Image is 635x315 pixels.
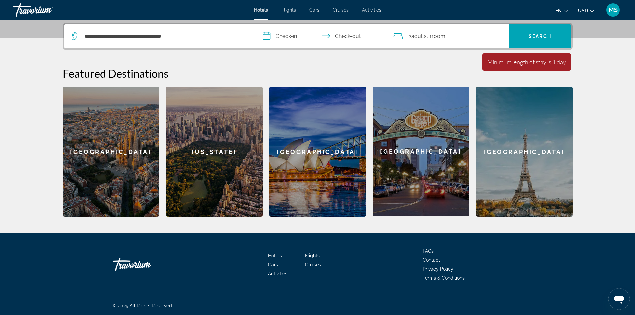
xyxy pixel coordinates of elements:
a: Activities [268,271,287,276]
span: 2 [409,32,427,41]
button: Change currency [578,6,594,15]
span: © 2025 All Rights Reserved. [113,303,173,308]
button: Travelers: 2 adults, 0 children [386,24,509,48]
a: Privacy Policy [423,266,453,272]
button: Select check in and out date [256,24,386,48]
span: Room [432,33,445,39]
h2: Featured Destinations [63,67,573,80]
a: Cars [268,262,278,267]
a: Hotels [254,7,268,13]
a: New York[US_STATE] [166,87,263,217]
a: San Diego[GEOGRAPHIC_DATA] [373,87,469,217]
div: Search widget [64,24,571,48]
a: FAQs [423,248,434,254]
span: Search [529,34,551,39]
span: MS [609,7,618,13]
div: [GEOGRAPHIC_DATA] [373,87,469,216]
button: User Menu [604,3,622,17]
div: Minimum length of stay is 1 day [487,58,566,66]
a: Paris[GEOGRAPHIC_DATA] [476,87,573,217]
div: [US_STATE] [166,87,263,217]
a: Barcelona[GEOGRAPHIC_DATA] [63,87,159,217]
a: Flights [281,7,296,13]
span: Adults [411,33,427,39]
div: [GEOGRAPHIC_DATA] [269,87,366,217]
span: en [555,8,562,13]
a: Hotels [268,253,282,258]
a: Travorium [13,1,80,19]
a: Go Home [113,255,179,275]
a: Contact [423,257,440,263]
a: Sydney[GEOGRAPHIC_DATA] [269,87,366,217]
span: USD [578,8,588,13]
input: Search hotel destination [84,31,246,41]
div: [GEOGRAPHIC_DATA] [476,87,573,217]
a: Activities [362,7,381,13]
iframe: Button to launch messaging window [608,288,630,310]
button: Search [509,24,571,48]
a: Cruises [305,262,321,267]
div: [GEOGRAPHIC_DATA] [63,87,159,217]
a: Terms & Conditions [423,275,465,281]
a: Cars [309,7,319,13]
span: , 1 [427,32,445,41]
a: Cruises [333,7,349,13]
button: Change language [555,6,568,15]
a: Flights [305,253,320,258]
